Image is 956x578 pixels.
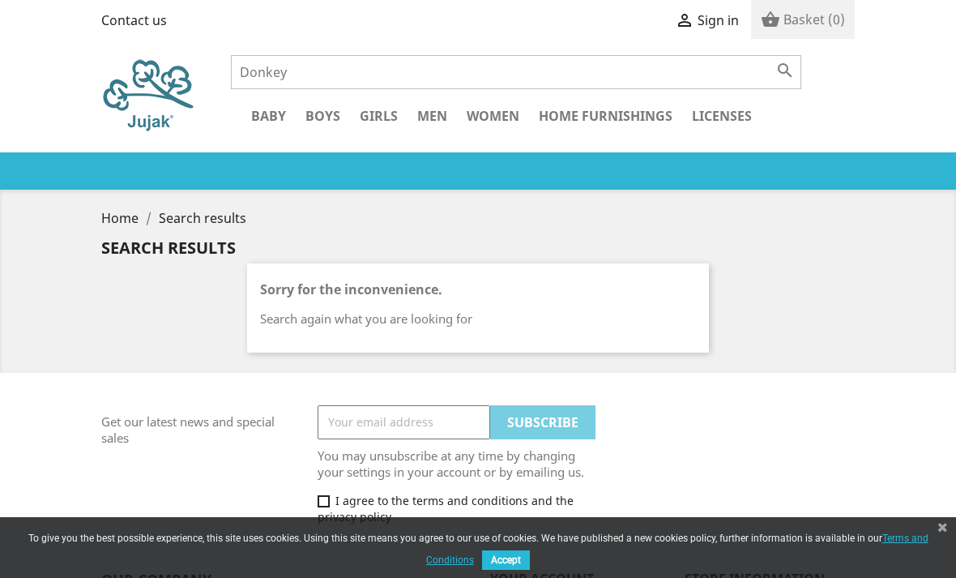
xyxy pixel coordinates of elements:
[243,105,294,129] a: Baby
[16,533,940,574] div: To give you the best possible experience, this site uses cookies. Using this site means you agree...
[761,11,780,31] i: shopping_basket
[260,283,696,298] h4: Sorry for the inconvenience.
[490,405,595,439] input: Subscribe
[775,61,795,80] i: 
[828,11,845,28] span: (0)
[318,493,574,524] span: I agree to the terms and conditions and the privacy policy
[675,12,694,32] i: 
[684,105,760,129] a: Licenses
[297,105,348,129] a: Boys
[101,239,855,257] h2: Search results
[101,209,139,227] span: Home
[409,105,455,129] a: Men
[482,550,530,570] button: Accept
[459,105,527,129] a: Women
[770,60,800,81] button: 
[426,527,928,569] a: Terms and Conditions
[159,209,246,227] a: Search results
[101,11,167,29] a: Contact us
[352,105,406,129] a: Girls
[101,55,200,136] img: Jujak
[318,439,595,480] p: You may unsubscribe at any time by changing your settings in your account or by emailing us.
[783,11,825,28] span: Basket
[531,105,681,129] a: Home Furnishings
[260,310,696,327] p: Search again what you are looking for
[89,405,305,446] p: Get our latest news and special sales
[675,11,739,29] a:  Sign in
[101,209,142,227] a: Home
[318,405,490,439] input: Your email address
[464,164,613,182] span: 12,964 verified reviews
[698,11,739,29] span: Sign in
[231,55,801,89] input: Search
[367,167,613,185] a: 12,964 verified reviews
